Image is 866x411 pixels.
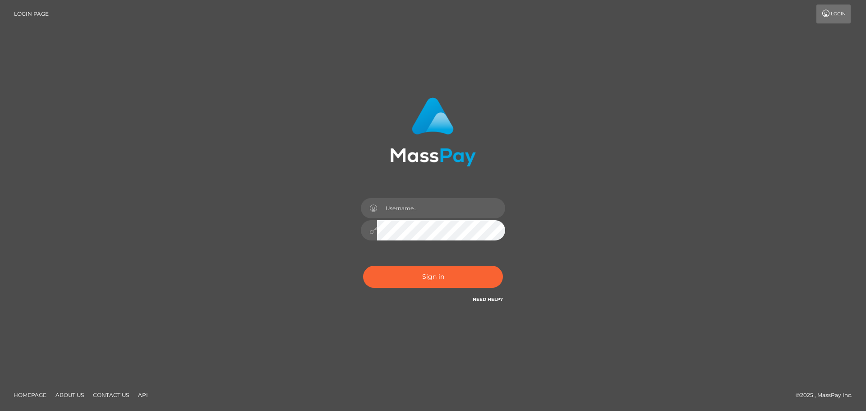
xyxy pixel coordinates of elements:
button: Sign in [363,266,503,288]
a: Need Help? [473,296,503,302]
a: Login [816,5,851,23]
img: MassPay Login [390,97,476,166]
a: API [134,388,152,402]
div: © 2025 , MassPay Inc. [796,390,859,400]
a: Contact Us [89,388,133,402]
a: Login Page [14,5,49,23]
input: Username... [377,198,505,218]
a: Homepage [10,388,50,402]
a: About Us [52,388,88,402]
